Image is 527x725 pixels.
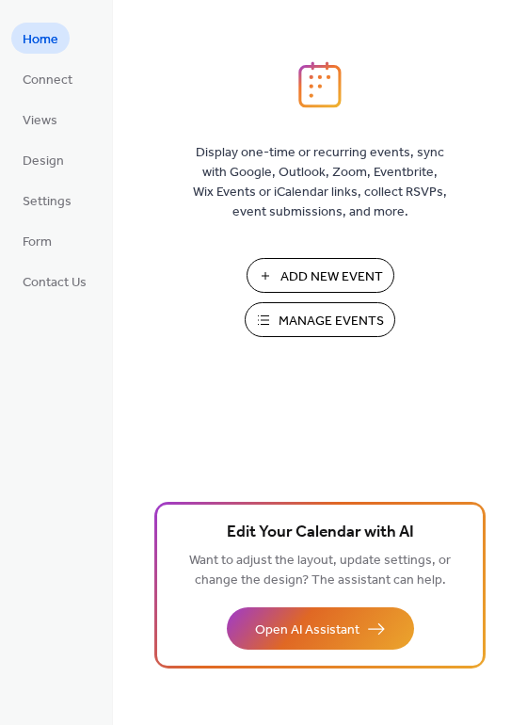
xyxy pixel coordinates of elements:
a: Settings [11,185,83,216]
span: Design [23,152,64,171]
img: logo_icon.svg [298,61,342,108]
span: Display one-time or recurring events, sync with Google, Outlook, Zoom, Eventbrite, Wix Events or ... [193,143,447,222]
span: Home [23,30,58,50]
span: Manage Events [279,312,384,331]
span: Want to adjust the layout, update settings, or change the design? The assistant can help. [189,548,451,593]
span: Add New Event [280,267,383,287]
span: Views [23,111,57,131]
a: Home [11,23,70,54]
span: Settings [23,192,72,212]
span: Edit Your Calendar with AI [227,520,414,546]
a: Design [11,144,75,175]
span: Open AI Assistant [255,620,359,640]
button: Open AI Assistant [227,607,414,650]
a: Connect [11,63,84,94]
span: Contact Us [23,273,87,293]
button: Add New Event [247,258,394,293]
a: Views [11,104,69,135]
button: Manage Events [245,302,395,337]
span: Connect [23,71,72,90]
span: Form [23,233,52,252]
a: Form [11,225,63,256]
a: Contact Us [11,266,98,297]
